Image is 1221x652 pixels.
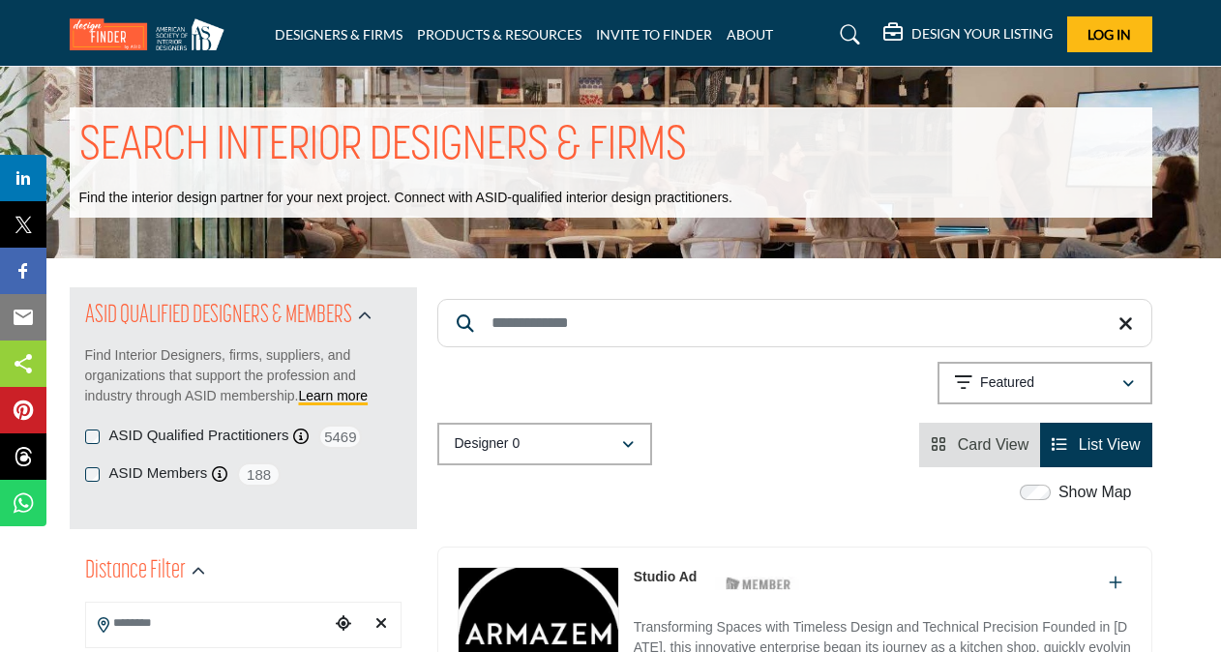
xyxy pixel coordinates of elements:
[727,26,773,43] a: ABOUT
[911,25,1053,43] h5: DESIGN YOUR LISTING
[85,299,352,334] h2: ASID QUALIFIED DESIGNERS & MEMBERS
[237,462,281,487] span: 188
[299,388,369,403] a: Learn more
[1040,423,1151,467] li: List View
[715,572,802,596] img: ASID Members Badge Icon
[85,554,186,589] h2: Distance Filter
[109,425,289,447] label: ASID Qualified Practitioners
[980,373,1034,393] p: Featured
[1067,16,1152,52] button: Log In
[367,604,395,645] div: Clear search location
[1052,436,1140,453] a: View List
[85,430,100,444] input: ASID Qualified Practitioners checkbox
[275,26,402,43] a: DESIGNERS & FIRMS
[634,569,698,584] a: Studio Ad
[437,299,1152,347] input: Search Keyword
[919,423,1040,467] li: Card View
[329,604,357,645] div: Choose your current location
[931,436,1028,453] a: View Card
[85,345,402,406] p: Find Interior Designers, firms, suppliers, and organizations that support the profession and indu...
[958,436,1029,453] span: Card View
[109,462,208,485] label: ASID Members
[437,423,652,465] button: Designer 0
[821,19,873,50] a: Search
[79,189,732,208] p: Find the interior design partner for your next project. Connect with ASID-qualified interior desi...
[883,23,1053,46] div: DESIGN YOUR LISTING
[455,434,521,454] p: Designer 0
[417,26,581,43] a: PRODUCTS & RESOURCES
[596,26,712,43] a: INVITE TO FINDER
[1079,436,1141,453] span: List View
[1087,26,1131,43] span: Log In
[1058,481,1132,504] label: Show Map
[318,425,362,449] span: 5469
[85,467,100,482] input: ASID Members checkbox
[79,117,687,177] h1: SEARCH INTERIOR DESIGNERS & FIRMS
[938,362,1152,404] button: Featured
[70,18,234,50] img: Site Logo
[634,567,698,587] p: Studio Ad
[86,605,330,642] input: Search Location
[1109,575,1122,591] a: Add To List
